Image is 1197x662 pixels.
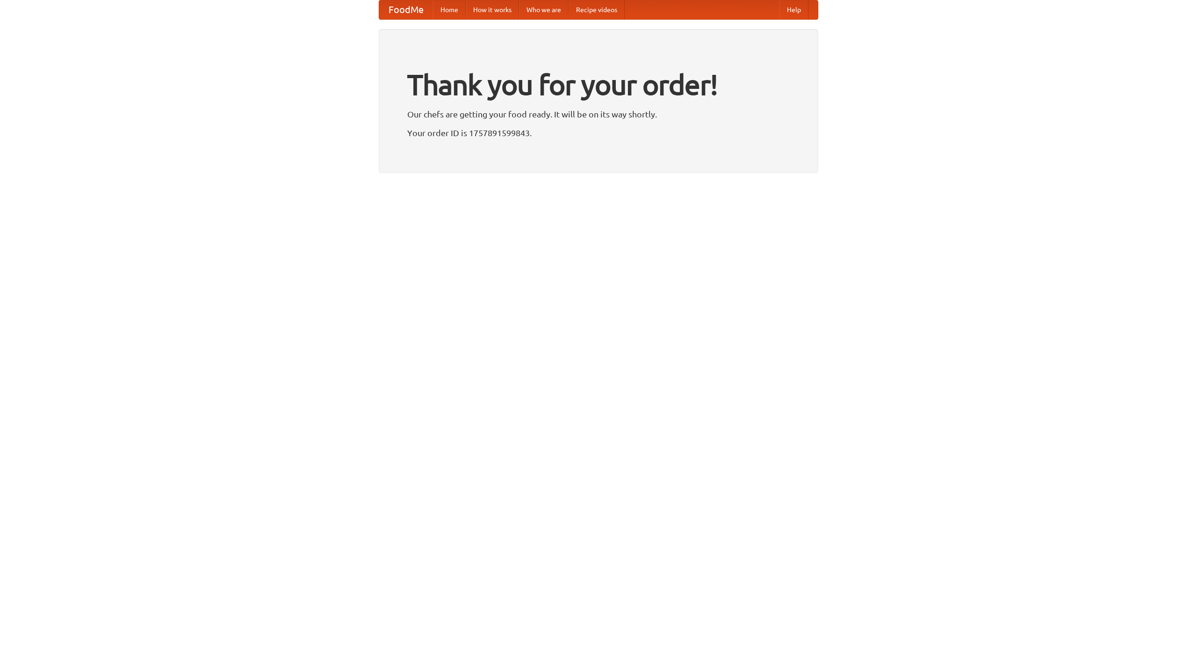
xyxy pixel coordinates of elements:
a: Recipe videos [569,0,625,19]
a: FoodMe [379,0,433,19]
p: Your order ID is 1757891599843. [407,126,790,140]
a: Help [779,0,808,19]
a: Who we are [519,0,569,19]
p: Our chefs are getting your food ready. It will be on its way shortly. [407,107,790,121]
h1: Thank you for your order! [407,62,790,107]
a: Home [433,0,466,19]
a: How it works [466,0,519,19]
